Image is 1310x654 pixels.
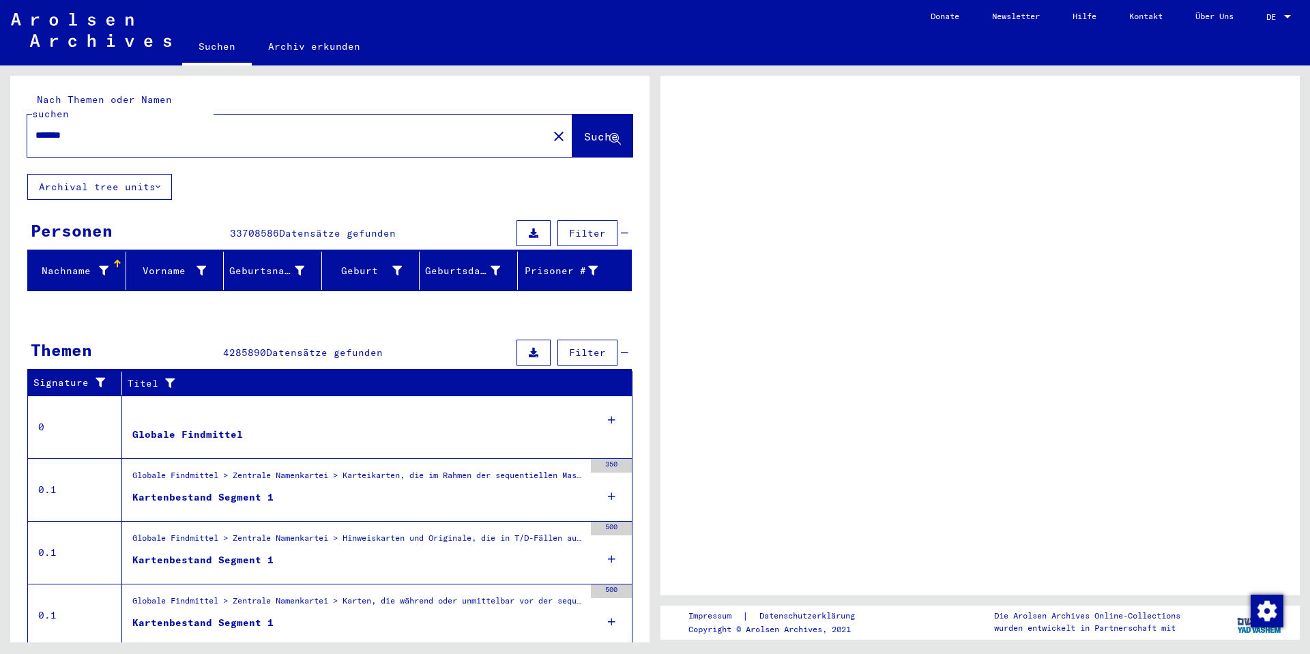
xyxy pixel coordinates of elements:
div: Zustimmung ändern [1250,594,1283,627]
span: Datensätze gefunden [266,346,383,359]
span: Filter [569,227,606,239]
div: Geburtsdatum [425,264,500,278]
div: 500 [591,522,632,535]
div: Vorname [132,264,207,278]
span: 33708586 [230,227,279,239]
mat-icon: close [551,128,567,145]
div: | [688,609,871,623]
button: Suche [572,115,632,157]
p: Die Arolsen Archives Online-Collections [994,610,1180,622]
td: 0.1 [28,458,122,521]
div: Themen [31,338,92,362]
span: Filter [569,346,606,359]
div: Globale Findmittel [132,428,243,442]
a: Archiv erkunden [252,30,377,63]
img: Arolsen_neg.svg [11,13,171,47]
mat-header-cell: Geburtsdatum [420,252,518,290]
div: Prisoner # [523,260,615,282]
mat-header-cell: Vorname [126,252,224,290]
div: 350 [591,459,632,473]
div: Kartenbestand Segment 1 [132,553,274,567]
mat-header-cell: Geburt‏ [322,252,420,290]
button: Filter [557,220,617,246]
div: Geburtsname [229,260,321,282]
a: Datenschutzerklärung [748,609,871,623]
img: yv_logo.png [1234,605,1285,639]
td: 0 [28,396,122,458]
div: Titel [128,372,619,394]
td: 0.1 [28,521,122,584]
span: DE [1266,12,1281,22]
div: Geburtsdatum [425,260,517,282]
div: Globale Findmittel > Zentrale Namenkartei > Karten, die während oder unmittelbar vor der sequenti... [132,595,584,614]
div: Vorname [132,260,224,282]
button: Clear [545,122,572,149]
div: Geburt‏ [327,260,420,282]
div: Personen [31,218,113,243]
mat-header-cell: Nachname [28,252,126,290]
div: Signature [33,372,125,394]
div: Signature [33,376,111,390]
div: Nachname [33,260,126,282]
div: Geburtsname [229,264,304,278]
mat-header-cell: Prisoner # [518,252,632,290]
div: Kartenbestand Segment 1 [132,490,274,505]
img: Zustimmung ändern [1251,595,1283,627]
div: Geburt‏ [327,264,403,278]
a: Impressum [688,609,742,623]
span: Datensätze gefunden [279,227,396,239]
div: Nachname [33,264,108,278]
a: Suchen [182,30,252,65]
td: 0.1 [28,584,122,646]
p: Copyright © Arolsen Archives, 2021 [688,623,871,636]
span: 4285890 [223,346,266,359]
div: Prisoner # [523,264,598,278]
mat-header-cell: Geburtsname [224,252,322,290]
div: Globale Findmittel > Zentrale Namenkartei > Hinweiskarten und Originale, die in T/D-Fällen aufgef... [132,532,584,551]
div: Kartenbestand Segment 1 [132,616,274,630]
span: Suche [584,130,618,143]
div: Titel [128,376,605,391]
p: wurden entwickelt in Partnerschaft mit [994,622,1180,634]
button: Archival tree units [27,174,172,200]
mat-label: Nach Themen oder Namen suchen [32,93,172,120]
button: Filter [557,340,617,366]
div: Globale Findmittel > Zentrale Namenkartei > Karteikarten, die im Rahmen der sequentiellen Massend... [132,469,584,488]
div: 500 [591,584,632,598]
